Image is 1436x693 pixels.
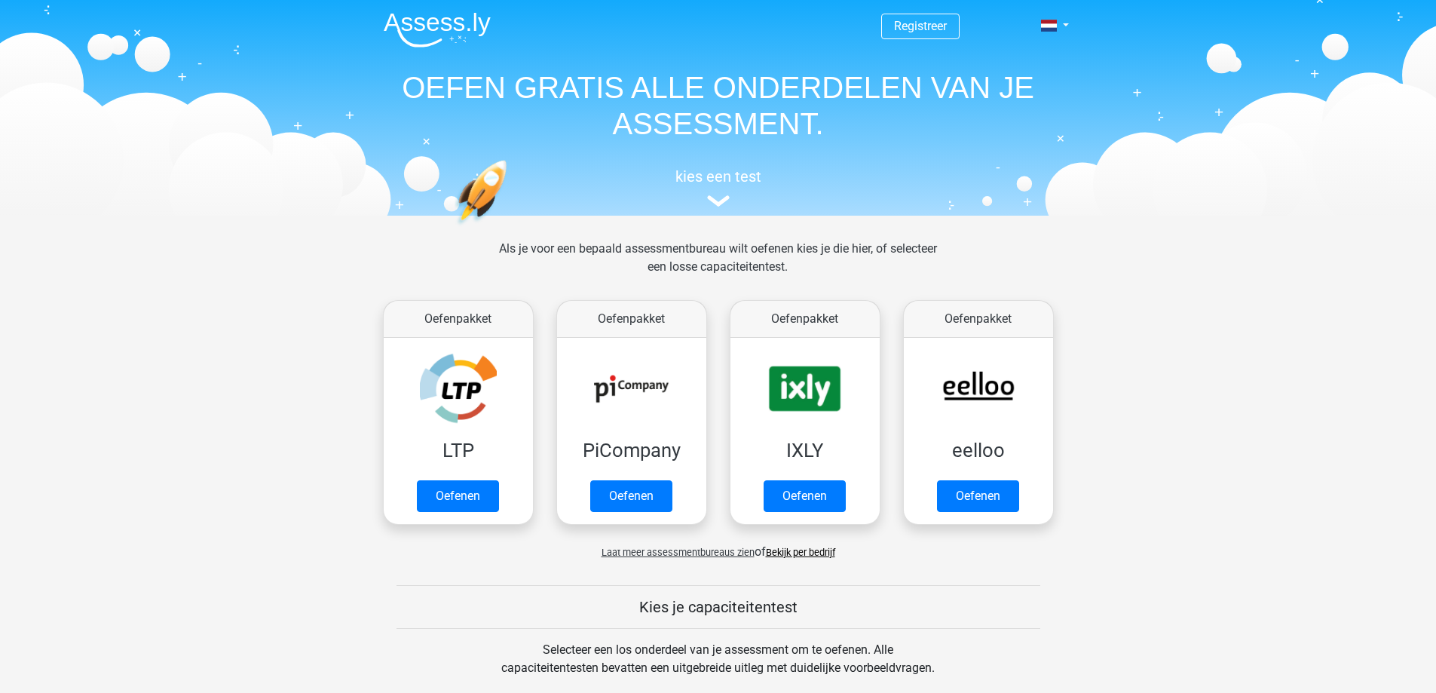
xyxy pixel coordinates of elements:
[590,480,672,512] a: Oefenen
[372,167,1065,207] a: kies een test
[372,167,1065,186] h5: kies een test
[764,480,846,512] a: Oefenen
[372,531,1065,561] div: of
[707,195,730,207] img: assessment
[487,240,949,294] div: Als je voor een bepaald assessmentbureau wilt oefenen kies je die hier, of selecteer een losse ca...
[417,480,499,512] a: Oefenen
[397,598,1040,616] h5: Kies je capaciteitentest
[384,12,491,48] img: Assessly
[894,19,947,33] a: Registreer
[372,69,1065,142] h1: OEFEN GRATIS ALLE ONDERDELEN VAN JE ASSESSMENT.
[937,480,1019,512] a: Oefenen
[766,547,835,558] a: Bekijk per bedrijf
[602,547,755,558] span: Laat meer assessmentbureaus zien
[455,160,565,296] img: oefenen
